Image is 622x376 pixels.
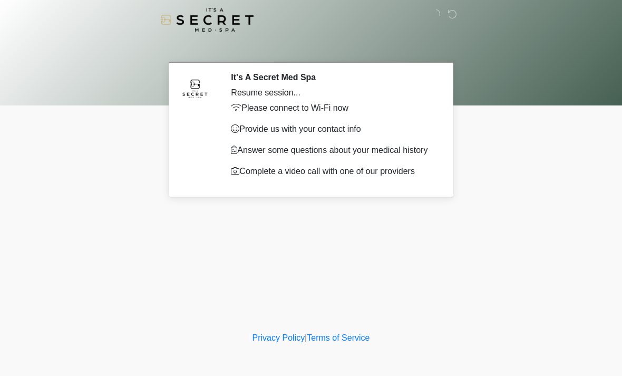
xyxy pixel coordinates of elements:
[307,333,370,342] a: Terms of Service
[231,102,435,114] p: Please connect to Wi-Fi now
[231,123,435,136] p: Provide us with your contact info
[231,144,435,157] p: Answer some questions about your medical history
[231,72,435,82] h2: It's A Secret Med Spa
[161,8,254,32] img: It's A Secret Med Spa Logo
[305,333,307,342] a: |
[231,86,435,99] div: Resume session...
[163,38,459,57] h1: ‎ ‎
[231,165,435,178] p: Complete a video call with one of our providers
[179,72,211,104] img: Agent Avatar
[252,333,305,342] a: Privacy Policy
